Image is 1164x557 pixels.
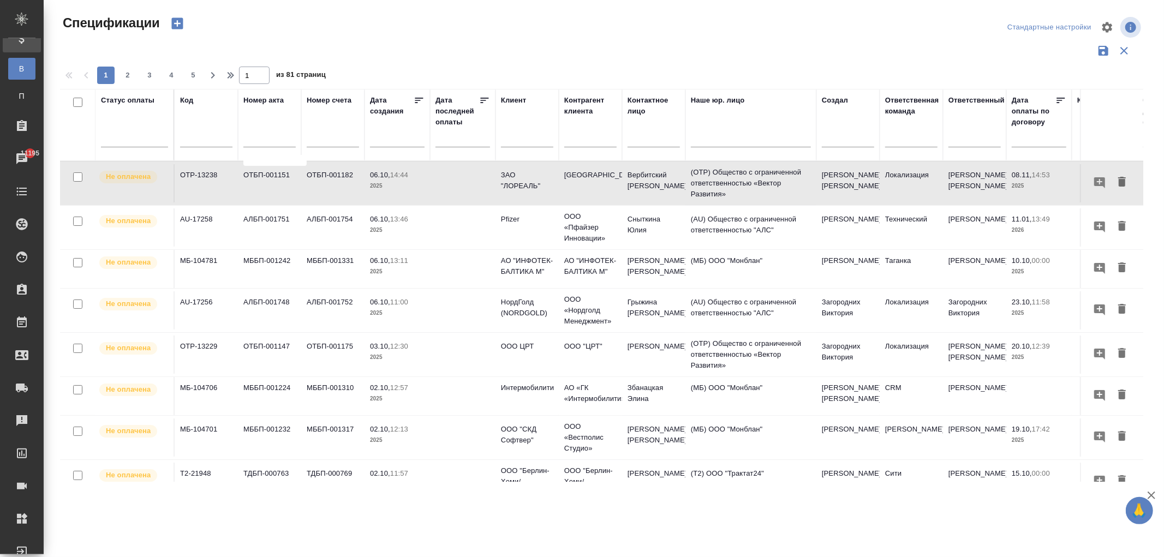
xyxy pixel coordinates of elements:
[175,291,238,330] td: AU-17256
[564,95,617,117] div: Контрагент клиента
[1012,215,1032,223] p: 11.01,
[370,393,425,404] p: 2025
[238,250,301,288] td: МББП-001242
[685,208,816,247] td: (AU) Общество с ограниченной ответственностью "АЛС"
[301,463,365,501] td: ТДБП-000769
[1077,95,1126,106] div: Комментарий
[1012,256,1032,265] p: 10.10,
[106,384,151,395] p: Не оплачена
[816,164,880,202] td: [PERSON_NAME] [PERSON_NAME]
[184,67,202,84] button: 5
[370,225,425,236] p: 2025
[106,171,151,182] p: Не оплачена
[238,463,301,501] td: ТДБП-000763
[564,465,617,498] p: ООО "Берлин-Хеми/А.Менарини"
[106,298,151,309] p: Не оплачена
[243,95,284,106] div: Номер акта
[691,95,745,106] div: Наше юр. лицо
[390,425,408,433] p: 12:13
[370,342,390,350] p: 03.10,
[390,384,408,392] p: 12:57
[175,377,238,415] td: МБ-104706
[370,352,425,363] p: 2025
[3,145,41,172] a: 11195
[501,255,553,277] p: АО "ИНФОТЕК-БАЛТИКА М"
[1012,479,1066,490] p: 2025
[141,70,158,81] span: 3
[622,418,685,457] td: [PERSON_NAME] [PERSON_NAME]
[390,171,408,179] p: 14:44
[943,250,1006,288] td: [PERSON_NAME]
[564,382,617,404] p: АО «ГК «Интермобилити»
[685,250,816,288] td: (МБ) ООО "Монблан"
[370,266,425,277] p: 2025
[435,95,479,128] div: Дата последней оплаты
[301,336,365,374] td: ОТБП-001175
[1032,425,1050,433] p: 17:42
[163,70,180,81] span: 4
[816,418,880,457] td: [PERSON_NAME]
[180,95,193,106] div: Код
[101,95,154,106] div: Статус оплаты
[1012,298,1032,306] p: 23.10,
[880,377,943,415] td: CRM
[816,377,880,415] td: [PERSON_NAME] [PERSON_NAME]
[685,161,816,205] td: (OTP) Общество с ограниченной ответственностью «Вектор Развития»
[8,85,35,107] a: П
[1113,471,1131,491] button: Удалить
[307,95,351,106] div: Номер счета
[119,67,136,84] button: 2
[685,333,816,376] td: (OTP) Общество с ограниченной ответственностью «Вектор Развития»
[1012,266,1066,277] p: 2025
[622,164,685,202] td: Вербитский [PERSON_NAME]
[1012,308,1066,319] p: 2025
[119,70,136,81] span: 2
[301,250,365,288] td: МББП-001331
[370,308,425,319] p: 2025
[175,250,238,288] td: МБ-104781
[1094,14,1120,40] span: Настроить таблицу
[1012,225,1066,236] p: 2026
[1012,425,1032,433] p: 19.10,
[164,14,190,33] button: Создать
[1032,342,1050,350] p: 12:39
[1113,344,1131,364] button: Удалить
[943,418,1006,457] td: [PERSON_NAME]
[106,470,151,481] p: Не оплачена
[943,164,1006,202] td: [PERSON_NAME] [PERSON_NAME]
[1120,17,1143,38] span: Посмотреть информацию
[301,291,365,330] td: АЛБП-001752
[1093,40,1114,61] button: Сохранить фильтры
[390,342,408,350] p: 12:30
[276,68,326,84] span: из 81 страниц
[184,70,202,81] span: 5
[14,91,30,101] span: П
[301,208,365,247] td: АЛБП-001754
[1130,499,1149,522] span: 🙏
[822,95,848,106] div: Создал
[1032,215,1050,223] p: 13:49
[685,377,816,415] td: (МБ) ООО "Монблан"
[943,463,1006,501] td: [PERSON_NAME]
[501,95,526,106] div: Клиент
[816,336,880,374] td: Загородних Виктория
[370,256,390,265] p: 06.10,
[564,341,617,352] p: ООО "ЦРТ"
[370,181,425,191] p: 2025
[501,297,553,319] p: НордГолд (NORDGOLD)
[370,435,425,446] p: 2025
[880,250,943,288] td: Таганка
[1012,352,1066,363] p: 2025
[564,255,617,277] p: АО "ИНФОТЕК-БАЛТИКА М"
[370,384,390,392] p: 02.10,
[175,336,238,374] td: OTP-13229
[370,479,425,490] p: 2025
[370,171,390,179] p: 06.10,
[175,164,238,202] td: OTP-13238
[106,257,151,268] p: Не оплачена
[14,148,46,159] span: 11195
[106,343,151,354] p: Не оплачена
[685,418,816,457] td: (МБ) ООО "Монблан"
[1012,181,1066,191] p: 2025
[622,336,685,374] td: [PERSON_NAME]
